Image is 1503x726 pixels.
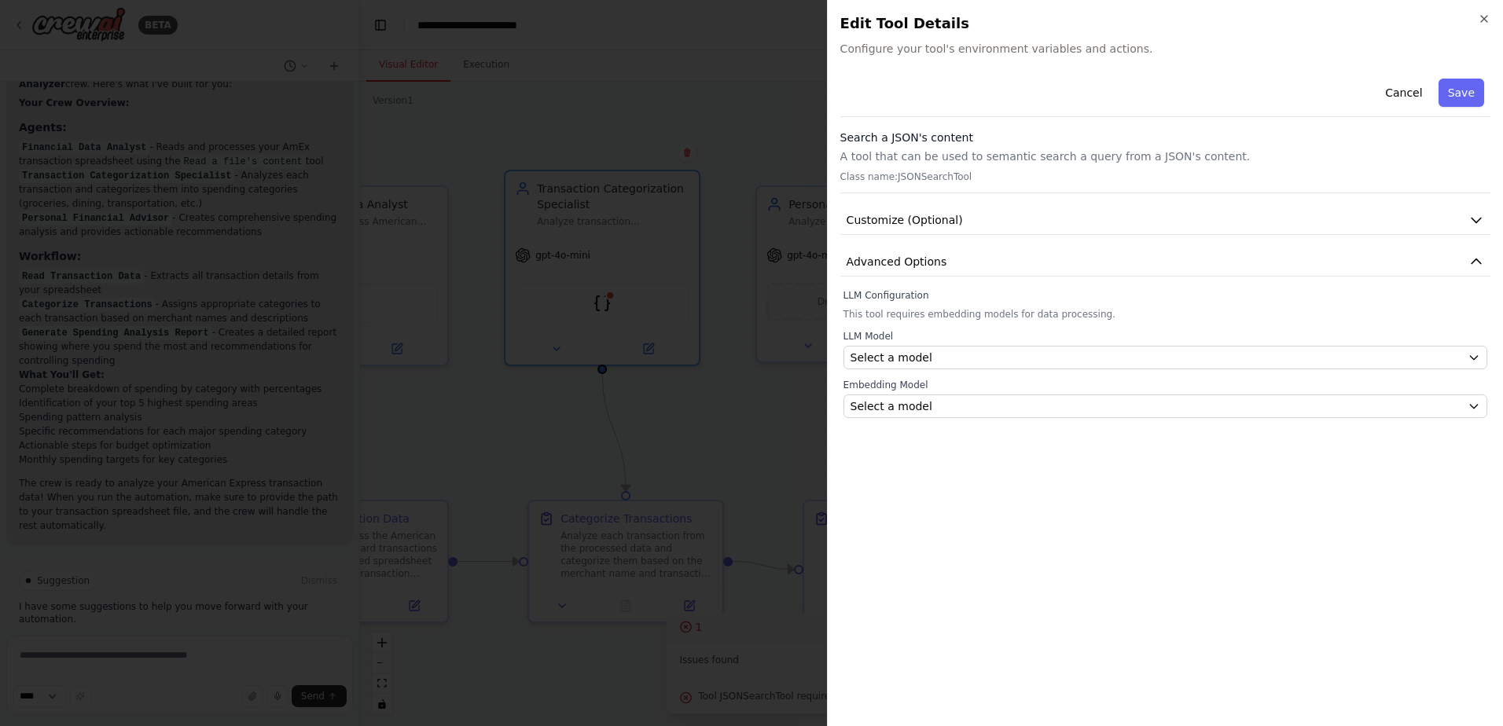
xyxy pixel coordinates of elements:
label: LLM Configuration [843,289,1487,302]
label: Embedding Model [843,379,1487,391]
p: This tool requires embedding models for data processing. [843,308,1487,321]
button: Advanced Options [840,247,1490,277]
span: Select a model [851,350,932,365]
p: A tool that can be used to semantic search a query from a JSON's content. [840,148,1490,164]
button: Customize (Optional) [840,206,1490,235]
button: Cancel [1376,79,1431,107]
button: Select a model [843,394,1487,418]
p: Class name: JSONSearchTool [840,170,1490,183]
button: Select a model [843,346,1487,369]
label: LLM Model [843,330,1487,343]
span: Configure your tool's environment variables and actions. [840,41,1490,57]
h3: Search a JSON's content [840,130,1490,145]
button: Save [1439,79,1484,107]
span: Customize (Optional) [847,212,963,228]
span: Advanced Options [847,254,947,269]
span: Select a model [851,398,932,414]
h2: Edit Tool Details [840,13,1490,35]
